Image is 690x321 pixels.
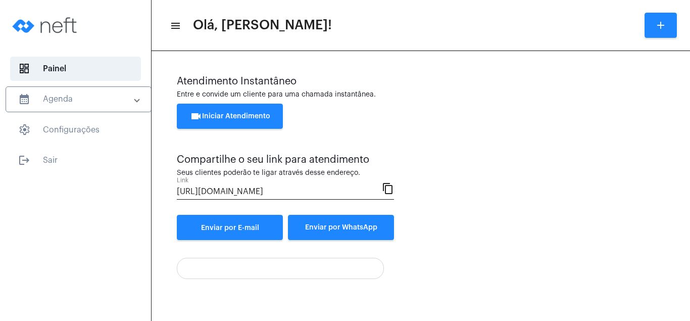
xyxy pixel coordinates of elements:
[18,93,135,105] mat-panel-title: Agenda
[10,118,141,142] span: Configurações
[8,5,84,45] img: logo-neft-novo-2.png
[18,154,30,166] mat-icon: sidenav icon
[177,76,665,87] div: Atendimento Instantâneo
[177,104,283,129] button: Iniciar Atendimento
[201,224,259,232] span: Enviar por E-mail
[190,110,202,122] mat-icon: videocam
[655,19,667,31] mat-icon: add
[177,154,394,165] div: Compartilhe o seu link para atendimento
[6,87,151,111] mat-expansion-panel-header: sidenav iconAgenda
[193,17,332,33] span: Olá, [PERSON_NAME]!
[10,148,141,172] span: Sair
[170,20,180,32] mat-icon: sidenav icon
[288,215,394,240] button: Enviar por WhatsApp
[305,224,377,231] span: Enviar por WhatsApp
[177,215,283,240] a: Enviar por E-mail
[18,63,30,75] span: sidenav icon
[18,93,30,105] mat-icon: sidenav icon
[177,169,394,177] div: Seus clientes poderão te ligar através desse endereço.
[177,91,665,99] div: Entre e convide um cliente para uma chamada instantânea.
[190,113,270,120] span: Iniciar Atendimento
[10,57,141,81] span: Painel
[18,124,30,136] span: sidenav icon
[382,182,394,194] mat-icon: content_copy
